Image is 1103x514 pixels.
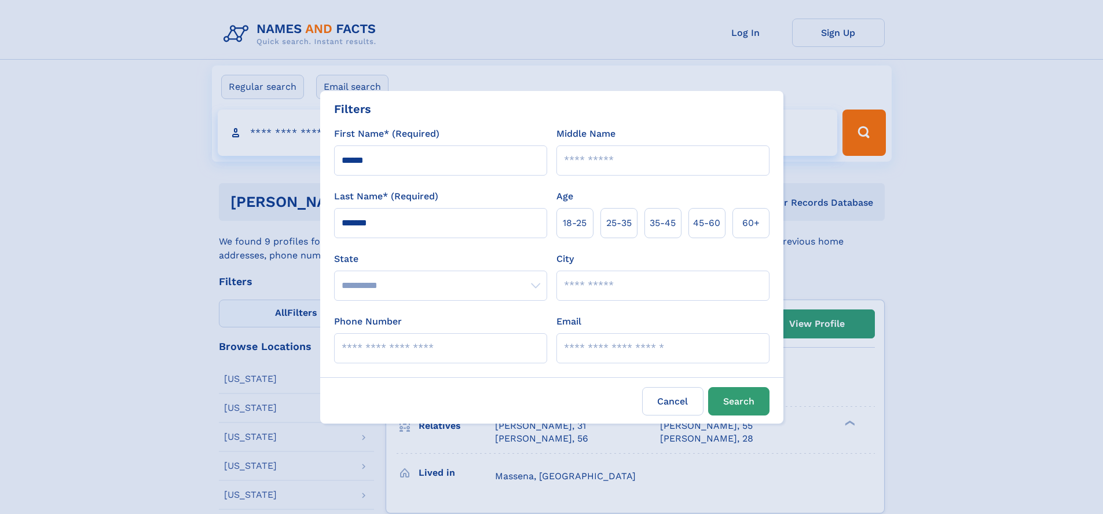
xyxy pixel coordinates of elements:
[556,127,615,141] label: Middle Name
[334,252,547,266] label: State
[563,216,587,230] span: 18‑25
[708,387,769,415] button: Search
[742,216,760,230] span: 60+
[556,315,581,329] label: Email
[693,216,720,230] span: 45‑60
[334,100,371,118] div: Filters
[334,315,402,329] label: Phone Number
[334,189,438,203] label: Last Name* (Required)
[642,387,703,415] label: Cancel
[606,216,632,230] span: 25‑35
[650,216,676,230] span: 35‑45
[556,189,573,203] label: Age
[334,127,439,141] label: First Name* (Required)
[556,252,574,266] label: City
